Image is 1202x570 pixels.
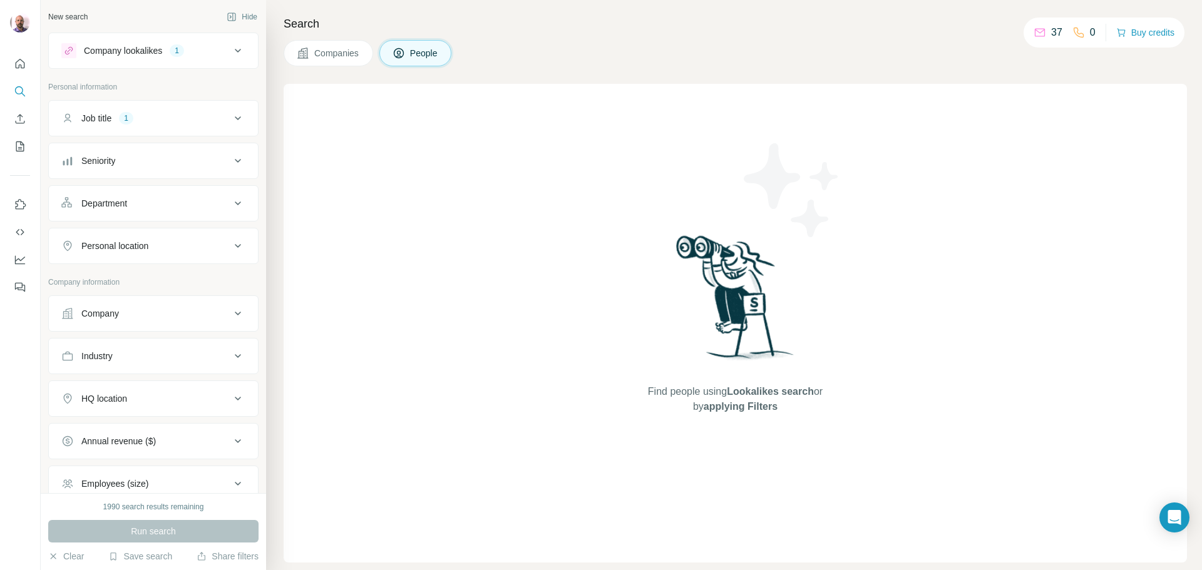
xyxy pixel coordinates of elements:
img: Surfe Illustration - Stars [736,134,848,247]
div: Open Intercom Messenger [1159,502,1189,532]
img: Surfe Illustration - Woman searching with binoculars [670,232,801,372]
div: HQ location [81,392,127,405]
p: 0 [1090,25,1096,40]
button: Personal location [49,231,258,261]
div: 1 [119,113,133,124]
span: Find people using or by [635,384,835,414]
span: Companies [314,47,360,59]
div: 1990 search results remaining [103,501,204,512]
button: Employees (size) [49,469,258,499]
p: 37 [1051,25,1062,40]
button: Industry [49,341,258,371]
button: Job title1 [49,103,258,133]
img: Avatar [10,13,30,33]
button: Company lookalikes1 [49,36,258,66]
button: Save search [108,550,172,562]
div: Job title [81,112,111,125]
div: Employees (size) [81,477,148,490]
button: Hide [218,8,266,26]
span: Lookalikes search [727,386,814,397]
span: applying Filters [704,401,778,412]
span: People [410,47,439,59]
button: Quick start [10,53,30,75]
button: Search [10,80,30,103]
button: Seniority [49,146,258,176]
button: My lists [10,135,30,158]
p: Personal information [48,81,259,93]
div: 1 [170,45,184,56]
button: Feedback [10,276,30,298]
div: Department [81,197,127,210]
button: Annual revenue ($) [49,426,258,456]
button: Department [49,188,258,218]
button: Buy credits [1116,24,1174,41]
button: Share filters [197,550,259,562]
div: Personal location [81,240,148,252]
button: Company [49,298,258,328]
p: Company information [48,277,259,288]
div: New search [48,11,88,23]
div: Industry [81,350,113,362]
div: Company lookalikes [84,44,162,57]
div: Seniority [81,155,115,167]
button: Use Surfe on LinkedIn [10,193,30,216]
button: HQ location [49,384,258,414]
div: Company [81,307,119,320]
h4: Search [284,15,1187,33]
button: Enrich CSV [10,108,30,130]
div: Annual revenue ($) [81,435,156,447]
button: Use Surfe API [10,221,30,243]
button: Clear [48,550,84,562]
button: Dashboard [10,248,30,271]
